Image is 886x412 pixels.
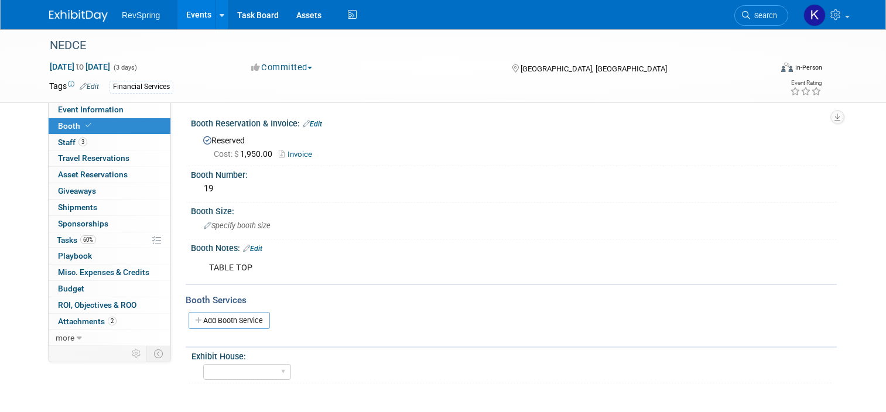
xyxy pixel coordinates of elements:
[279,150,318,159] a: Invoice
[49,61,111,72] span: [DATE] [DATE]
[58,251,92,260] span: Playbook
[49,216,170,232] a: Sponsorships
[708,61,822,78] div: Event Format
[56,333,74,342] span: more
[49,281,170,297] a: Budget
[803,4,826,26] img: Kelsey Culver
[49,330,170,346] a: more
[521,64,667,73] span: [GEOGRAPHIC_DATA], [GEOGRAPHIC_DATA]
[58,300,136,310] span: ROI, Objectives & ROO
[58,284,84,293] span: Budget
[126,346,147,361] td: Personalize Event Tab Strip
[58,105,124,114] span: Event Information
[80,235,96,244] span: 60%
[191,239,837,255] div: Booth Notes:
[58,317,117,326] span: Attachments
[85,122,91,129] i: Booth reservation complete
[191,115,837,130] div: Booth Reservation & Invoice:
[49,135,170,150] a: Staff3
[58,202,97,212] span: Shipments
[191,202,837,217] div: Booth Size:
[49,248,170,264] a: Playbook
[58,121,94,131] span: Booth
[58,170,128,179] span: Asset Reservations
[734,5,788,26] a: Search
[214,149,277,159] span: 1,950.00
[781,63,793,72] img: Format-Inperson.png
[49,183,170,199] a: Giveaways
[49,150,170,166] a: Travel Reservations
[247,61,317,74] button: Committed
[49,102,170,118] a: Event Information
[108,317,117,325] span: 2
[191,166,837,181] div: Booth Number:
[49,118,170,134] a: Booth
[74,62,85,71] span: to
[58,186,96,195] span: Giveaways
[110,81,173,93] div: Financial Services
[78,138,87,146] span: 3
[122,11,160,20] span: RevSpring
[49,167,170,183] a: Asset Reservations
[49,314,170,329] a: Attachments2
[200,132,828,160] div: Reserved
[214,149,240,159] span: Cost: $
[189,312,270,329] a: Add Booth Service
[57,235,96,245] span: Tasks
[112,64,137,71] span: (3 days)
[200,180,828,198] div: 19
[49,265,170,280] a: Misc. Expenses & Credits
[186,294,837,307] div: Booth Services
[795,63,822,72] div: In-Person
[58,153,129,163] span: Travel Reservations
[58,138,87,147] span: Staff
[191,348,832,362] div: Exhibit House:
[58,219,108,228] span: Sponsorships
[303,120,322,128] a: Edit
[80,83,99,91] a: Edit
[49,10,108,22] img: ExhibitDay
[201,256,711,280] div: TABLE TOP
[147,346,171,361] td: Toggle Event Tabs
[204,221,271,230] span: Specify booth size
[750,11,777,20] span: Search
[46,35,757,56] div: NEDCE
[49,80,99,94] td: Tags
[790,80,822,86] div: Event Rating
[58,267,149,277] span: Misc. Expenses & Credits
[49,232,170,248] a: Tasks60%
[49,200,170,215] a: Shipments
[243,245,262,253] a: Edit
[49,297,170,313] a: ROI, Objectives & ROO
